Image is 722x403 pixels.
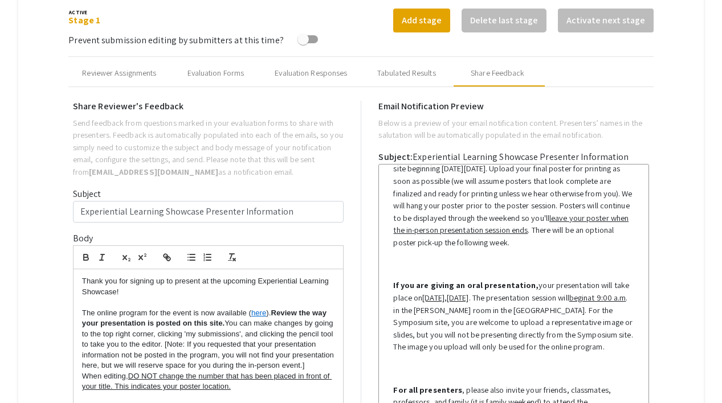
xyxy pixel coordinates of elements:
p: Below is a preview of your email notification content. Presenters’ names in the salutation will b... [378,117,649,141]
div: Tabulated Results [377,67,436,79]
p: Send feedback from questions marked in your evaluation forms to share with presenters. Feedback i... [73,117,344,178]
strong: If you are giving an oral presentation, [393,279,539,290]
button: Add stage [393,9,450,32]
span: your presentation will take place on [393,279,629,303]
span: . The presentation session will [469,292,569,303]
u: leave your poster when the in-person presentation session ends [393,212,629,236]
span: When editing, [82,372,128,380]
div: Evaluation Forms [187,67,244,79]
div: Reviewer Assignments [82,67,156,79]
b: [EMAIL_ADDRESS][DOMAIN_NAME] [89,166,218,177]
label: Body [73,232,93,245]
u: DO NOT change the number that has been placed in front of your title. This indicates your poster ... [82,372,332,390]
span: Subject: [378,151,413,163]
button: Activate next stage [558,9,654,32]
a: here [251,309,266,317]
u: [DATE] [447,292,469,303]
span: You can make changes by going to the top right corner, clicking 'my submissions', and clicking th... [82,319,336,369]
iframe: Chat [9,352,48,394]
u: at 9:00 a.m [588,292,626,303]
span: Prevent submission editing by submitters at this time? [68,34,283,46]
span: . in the [PERSON_NAME] room in the [GEOGRAPHIC_DATA]. For the Symposium site, you are welcome to ... [393,292,633,352]
span: Our team will print the posters that are uploaded to the Symposium site beginning [DATE][DATE]. U... [393,151,632,223]
button: Delete last stage [462,9,546,32]
label: Subject [73,187,101,201]
p: The online program for the event is now available ( ). [82,308,335,371]
u: [DATE], [422,292,447,303]
p: Thank you for signing up to present at the upcoming Experiential Learning Showcase! [82,276,335,297]
strong: For all presenters [393,384,462,395]
h6: Email Notification Preview [378,101,649,112]
a: Stage 1 [68,14,100,26]
h6: Share Reviewer's Feedback [73,101,344,112]
u: begin [569,292,588,303]
div: Share Feedback [471,67,524,79]
input: Subject [73,201,344,223]
div: Evaluation Responses [275,67,347,79]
